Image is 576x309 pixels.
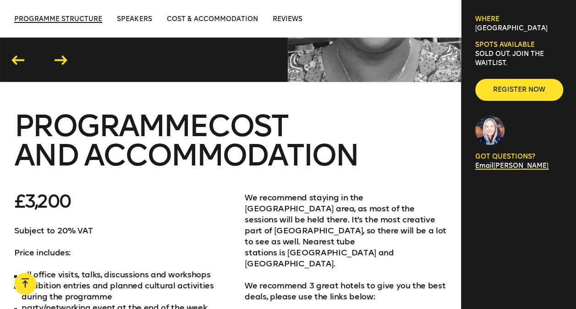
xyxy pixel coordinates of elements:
[475,162,549,170] a: Email[PERSON_NAME]
[14,280,216,302] li: exhibition entries and planned cultural activities during the programme
[475,152,561,161] p: GOT QUESTIONS?
[14,225,216,236] p: Subject to 20% VAT
[475,40,561,50] h6: Spots available
[245,280,446,302] p: We recommend 3 great hotels to give you the best deals, please use the links below:
[14,192,216,210] p: £3,200
[14,15,102,23] span: Programme structure
[490,85,549,94] span: Register now
[475,15,561,24] h6: Where
[272,15,302,23] span: Reviews
[245,192,446,269] p: We recommend staying in the [GEOGRAPHIC_DATA] area, as most of the sessions will be held there. I...
[166,15,258,23] span: Cost & Accommodation
[475,24,561,33] p: [GEOGRAPHIC_DATA]
[117,15,152,23] span: Speakers
[475,79,563,101] button: Register now
[14,247,216,258] p: Price includes:
[14,108,358,173] span: PROGRAMME COST AND ACCOMMODATION
[14,269,216,280] li: all office visits, talks, discussions and workshops
[475,50,561,68] p: SOLD OUT. Join the waitlist.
